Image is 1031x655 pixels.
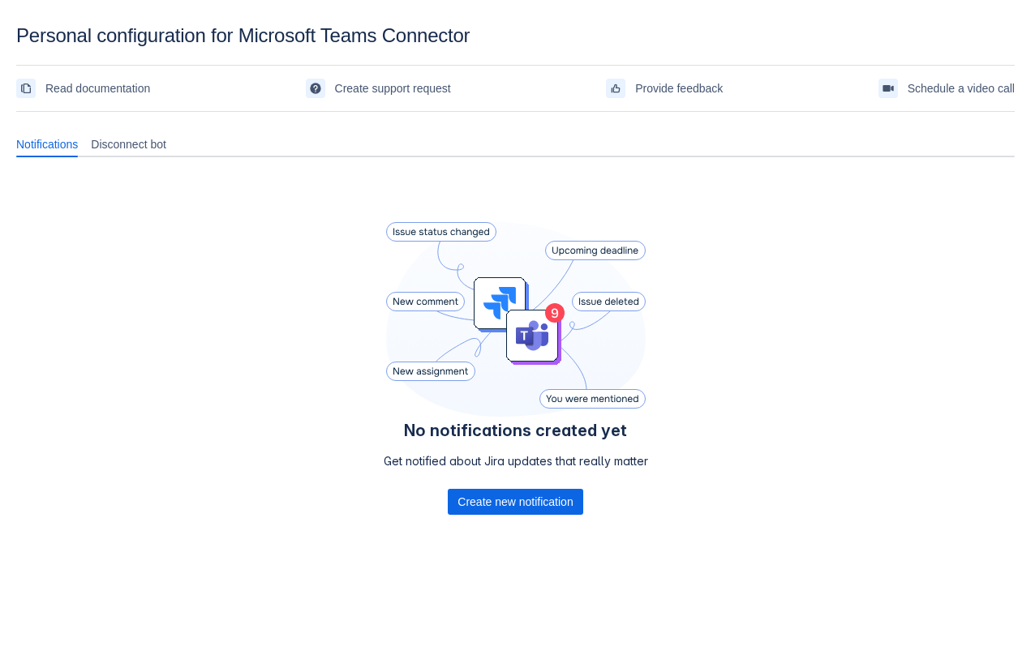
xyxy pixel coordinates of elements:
button: Create new notification [448,489,582,515]
span: Disconnect bot [91,136,166,152]
div: Personal configuration for Microsoft Teams Connector [16,24,1015,47]
span: Create support request [335,75,451,101]
a: Create support request [306,75,451,101]
a: Schedule a video call [878,75,1015,101]
div: Button group [448,489,582,515]
span: Read documentation [45,75,150,101]
span: Create new notification [458,489,573,515]
a: Provide feedback [606,75,723,101]
span: Schedule a video call [908,75,1015,101]
span: Notifications [16,136,78,152]
span: documentation [19,82,32,95]
p: Get notified about Jira updates that really matter [384,453,648,469]
span: feedback [609,82,622,95]
span: support [309,82,322,95]
span: Provide feedback [635,75,723,101]
span: videoCall [882,82,895,95]
a: Read documentation [16,75,150,101]
h4: No notifications created yet [384,421,648,440]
